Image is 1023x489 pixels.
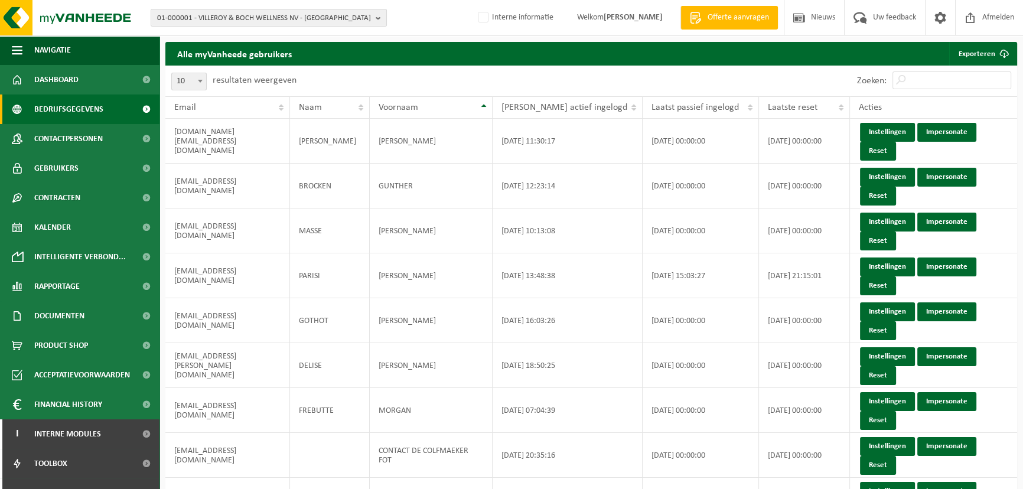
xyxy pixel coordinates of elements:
span: Offerte aanvragen [705,12,772,24]
span: Dashboard [34,65,79,94]
td: GOTHOT [290,298,370,343]
label: resultaten weergeven [213,76,297,85]
a: Instellingen [860,302,915,321]
span: 10 [171,73,207,90]
a: Instellingen [860,392,915,411]
td: [DATE] 12:23:14 [493,164,643,208]
span: Navigatie [34,35,71,65]
td: [PERSON_NAME] [370,119,493,164]
a: Impersonate [917,437,976,456]
a: Reset [860,276,896,295]
td: [DATE] 11:30:17 [493,119,643,164]
span: Intelligente verbond... [34,242,126,272]
span: Acceptatievoorwaarden [34,360,130,390]
td: [DATE] 20:35:16 [493,433,643,478]
td: [DATE] 21:15:01 [759,253,850,298]
span: Contactpersonen [34,124,103,154]
td: [EMAIL_ADDRESS][DOMAIN_NAME] [165,208,290,253]
a: Instellingen [860,257,915,276]
span: Toolbox [34,449,67,478]
td: [DATE] 00:00:00 [759,433,850,478]
td: [DATE] 00:00:00 [759,343,850,388]
td: MASSE [290,208,370,253]
h2: Alle myVanheede gebruikers [165,42,304,65]
td: [DATE] 00:00:00 [759,388,850,433]
td: [DATE] 00:00:00 [643,388,759,433]
a: Impersonate [917,302,976,321]
span: 10 [172,73,206,90]
td: [PERSON_NAME] [370,298,493,343]
a: Instellingen [860,168,915,187]
td: [EMAIL_ADDRESS][DOMAIN_NAME] [165,164,290,208]
td: [DATE] 00:00:00 [759,119,850,164]
a: Impersonate [917,168,976,187]
td: DELISE [290,343,370,388]
a: Impersonate [917,123,976,142]
td: [PERSON_NAME] [370,208,493,253]
span: Naam [299,103,322,112]
span: Voornaam [379,103,418,112]
a: Reset [860,142,896,161]
a: Impersonate [917,347,976,366]
a: Reset [860,411,896,430]
span: Interne modules [34,419,101,449]
a: Reset [860,232,896,250]
span: Bedrijfsgegevens [34,94,103,124]
span: Documenten [34,301,84,331]
a: Reset [860,321,896,340]
td: [EMAIL_ADDRESS][DOMAIN_NAME] [165,253,290,298]
td: [DATE] 15:03:27 [643,253,759,298]
td: CONTACT DE COLFMAEKER FOT [370,433,493,478]
span: Product Shop [34,331,88,360]
span: Kalender [34,213,71,242]
td: [DATE] 00:00:00 [643,119,759,164]
a: Impersonate [917,392,976,411]
td: [DATE] 00:00:00 [759,298,850,343]
td: [DATE] 00:00:00 [759,208,850,253]
span: Laatste reset [768,103,817,112]
td: FREBUTTE [290,388,370,433]
span: Laatst passief ingelogd [651,103,739,112]
td: [DATE] 00:00:00 [643,164,759,208]
td: GUNTHER [370,164,493,208]
td: [DATE] 00:00:00 [643,298,759,343]
td: [DATE] 18:50:25 [493,343,643,388]
a: Instellingen [860,213,915,232]
td: [DATE] 07:04:39 [493,388,643,433]
td: MORGAN [370,388,493,433]
button: 01-000001 - VILLEROY & BOCH WELLNESS NV - [GEOGRAPHIC_DATA] [151,9,387,27]
td: [DATE] 00:00:00 [643,343,759,388]
td: [DATE] 00:00:00 [759,164,850,208]
td: [EMAIL_ADDRESS][DOMAIN_NAME] [165,433,290,478]
label: Interne informatie [475,9,553,27]
span: Contracten [34,183,80,213]
a: Reset [860,456,896,475]
label: Zoeken: [857,76,887,86]
td: [PERSON_NAME] [290,119,370,164]
span: Financial History [34,390,102,419]
td: PARISI [290,253,370,298]
td: [EMAIL_ADDRESS][DOMAIN_NAME] [165,298,290,343]
a: Instellingen [860,437,915,456]
a: Reset [860,187,896,206]
span: Rapportage [34,272,80,301]
a: Instellingen [860,123,915,142]
td: [EMAIL_ADDRESS][DOMAIN_NAME] [165,388,290,433]
a: Exporteren [949,42,1016,66]
td: [EMAIL_ADDRESS][PERSON_NAME][DOMAIN_NAME] [165,343,290,388]
a: Instellingen [860,347,915,366]
td: [DATE] 16:03:26 [493,298,643,343]
a: Impersonate [917,213,976,232]
span: 01-000001 - VILLEROY & BOCH WELLNESS NV - [GEOGRAPHIC_DATA] [157,9,371,27]
td: [PERSON_NAME] [370,343,493,388]
strong: [PERSON_NAME] [604,13,663,22]
td: [DATE] 00:00:00 [643,433,759,478]
td: [DATE] 13:48:38 [493,253,643,298]
td: [PERSON_NAME] [370,253,493,298]
span: Acties [859,103,882,112]
span: [PERSON_NAME] actief ingelogd [501,103,627,112]
a: Impersonate [917,257,976,276]
td: [DOMAIN_NAME][EMAIL_ADDRESS][DOMAIN_NAME] [165,119,290,164]
td: [DATE] 00:00:00 [643,208,759,253]
span: I [12,419,22,449]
